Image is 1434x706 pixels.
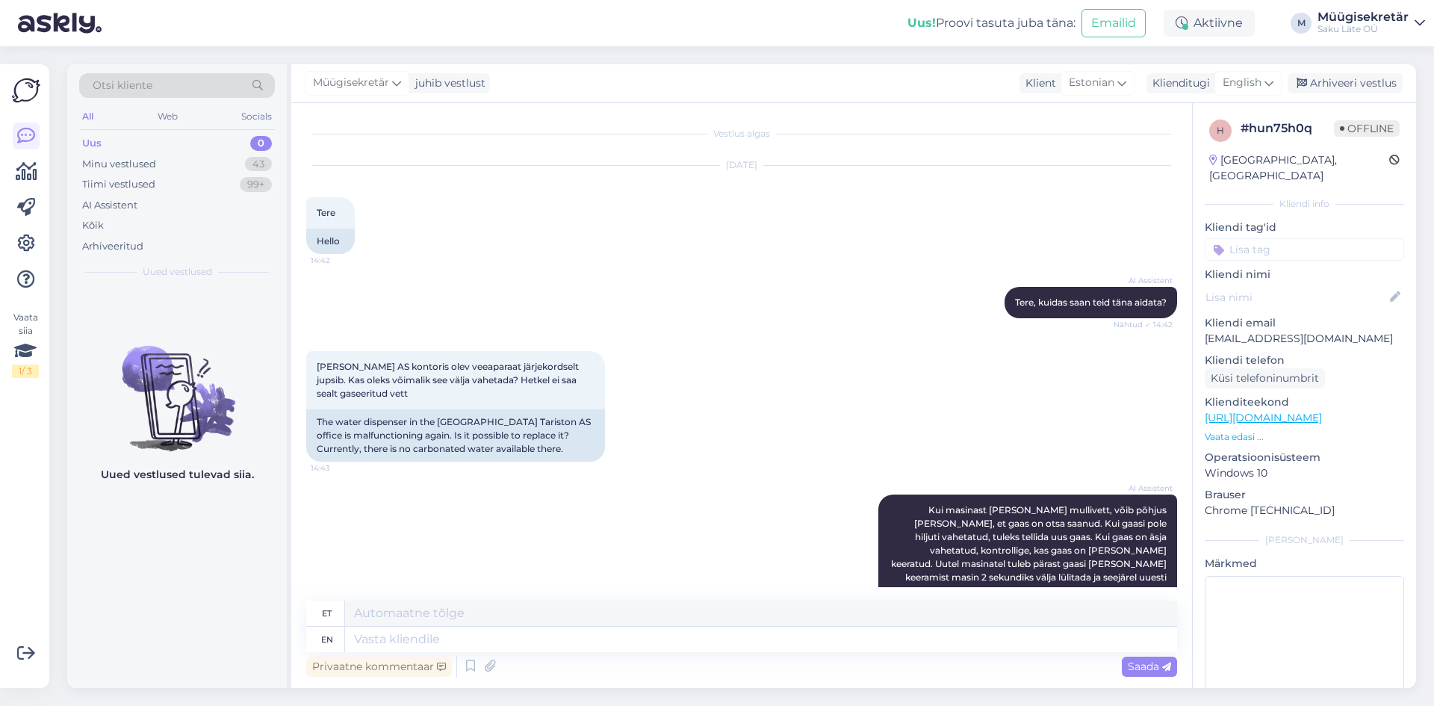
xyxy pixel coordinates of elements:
p: Windows 10 [1205,465,1404,481]
div: Tiimi vestlused [82,177,155,192]
div: Kliendi info [1205,197,1404,211]
div: # hun75h0q [1241,120,1334,137]
p: Märkmed [1205,556,1404,572]
div: Web [155,107,181,126]
span: Uued vestlused [143,265,212,279]
div: 99+ [240,177,272,192]
button: Emailid [1081,9,1146,37]
div: Arhiveeritud [82,239,143,254]
input: Lisa tag [1205,238,1404,261]
div: juhib vestlust [409,75,485,91]
p: Operatsioonisüsteem [1205,450,1404,465]
div: Proovi tasuta juba täna: [907,14,1075,32]
span: Kui masinast [PERSON_NAME] mullivett, võib põhjus [PERSON_NAME], et gaas on otsa saanud. Kui gaas... [891,504,1169,637]
a: [URL][DOMAIN_NAME] [1205,411,1322,424]
span: 14:42 [311,255,367,266]
div: The water dispenser in the [GEOGRAPHIC_DATA] Tariston AS office is malfunctioning again. Is it po... [306,409,605,462]
div: 0 [250,136,272,151]
div: Aktiivne [1164,10,1255,37]
p: Kliendi tag'id [1205,220,1404,235]
div: 1 / 3 [12,365,39,378]
div: All [79,107,96,126]
div: Müügisekretär [1317,11,1409,23]
img: No chats [67,319,287,453]
div: et [322,601,332,626]
div: Klienditugi [1146,75,1210,91]
div: Arhiveeri vestlus [1288,73,1403,93]
span: AI Assistent [1117,275,1173,286]
span: Estonian [1069,75,1114,91]
div: Socials [238,107,275,126]
div: Saku Läte OÜ [1317,23,1409,35]
p: [EMAIL_ADDRESS][DOMAIN_NAME] [1205,331,1404,347]
img: Askly Logo [12,76,40,105]
p: Kliendi telefon [1205,353,1404,368]
div: en [321,627,333,652]
div: Kõik [82,218,104,233]
div: Vaata siia [12,311,39,378]
span: Offline [1334,120,1400,137]
div: Küsi telefoninumbrit [1205,368,1325,388]
div: [DATE] [306,158,1177,172]
p: Brauser [1205,487,1404,503]
div: Minu vestlused [82,157,156,172]
span: AI Assistent [1117,483,1173,494]
div: Uus [82,136,102,151]
div: [PERSON_NAME] [1205,533,1404,547]
span: [PERSON_NAME] AS kontoris olev veeaparaat järjekordselt jupsib. Kas oleks võimalik see välja vahe... [317,361,581,399]
span: English [1223,75,1261,91]
p: Vaata edasi ... [1205,430,1404,444]
span: Nähtud ✓ 14:42 [1114,319,1173,330]
div: AI Assistent [82,198,137,213]
p: Kliendi email [1205,315,1404,331]
span: h [1217,125,1224,136]
p: Chrome [TECHNICAL_ID] [1205,503,1404,518]
p: Uued vestlused tulevad siia. [101,467,254,483]
p: Kliendi nimi [1205,267,1404,282]
div: Vestlus algas [306,127,1177,140]
p: Klienditeekond [1205,394,1404,410]
span: Otsi kliente [93,78,152,93]
div: Klient [1019,75,1056,91]
div: Hello [306,229,355,254]
span: Müügisekretär [313,75,389,91]
span: Tere, kuidas saan teid täna aidata? [1015,297,1167,308]
input: Lisa nimi [1205,289,1387,306]
b: Uus! [907,16,936,30]
div: Privaatne kommentaar [306,657,452,677]
div: [GEOGRAPHIC_DATA], [GEOGRAPHIC_DATA] [1209,152,1389,184]
span: Saada [1128,660,1171,673]
a: MüügisekretärSaku Läte OÜ [1317,11,1425,35]
div: 43 [245,157,272,172]
div: M [1291,13,1312,34]
span: 14:43 [311,462,367,474]
span: Tere [317,207,335,218]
